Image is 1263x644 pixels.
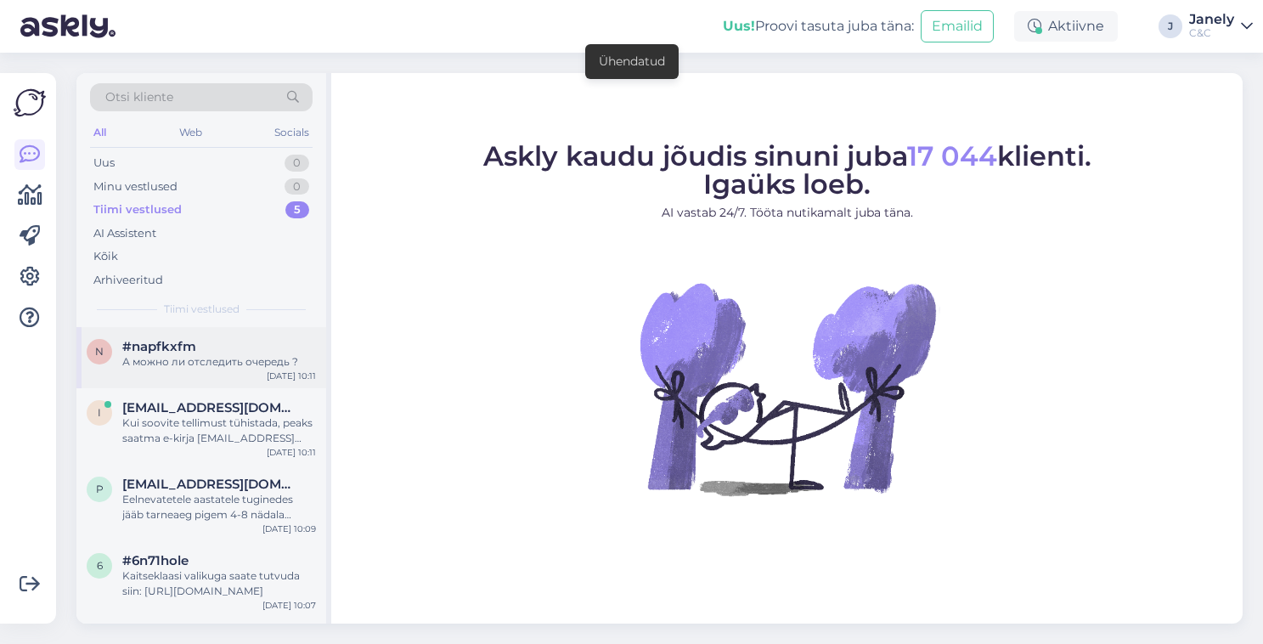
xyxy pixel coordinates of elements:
[97,559,103,572] span: 6
[176,121,206,144] div: Web
[122,400,299,415] span: ichernetskii@gmail.com
[267,446,316,459] div: [DATE] 10:11
[14,87,46,119] img: Askly Logo
[90,121,110,144] div: All
[483,204,1091,222] p: AI vastab 24/7. Tööta nutikamalt juba täna.
[122,568,316,599] div: Kaitseklaasi valikuga saate tutvuda siin: [URL][DOMAIN_NAME]
[122,415,316,446] div: Kui soovite tellimust tühistada, peaks saatma e-kirja [EMAIL_ADDRESS][DOMAIN_NAME] koos tellimuse...
[93,178,178,195] div: Minu vestlused
[1159,14,1182,38] div: J
[1189,13,1253,40] a: JanelyC&C
[122,492,316,523] div: Eelnevatetele aastatele tuginedes jääb tarneaeg pigem 4-8 nädala vahele.
[93,272,163,289] div: Arhiveeritud
[634,235,940,541] img: No Chat active
[271,121,313,144] div: Socials
[483,139,1091,201] span: Askly kaudu jõudis sinuni juba klienti. Igaüks loeb.
[95,345,104,358] span: n
[285,178,309,195] div: 0
[93,201,182,218] div: Tiimi vestlused
[262,599,316,612] div: [DATE] 10:07
[1189,26,1234,40] div: C&C
[921,10,994,42] button: Emailid
[98,406,101,419] span: i
[285,155,309,172] div: 0
[93,248,118,265] div: Kõik
[907,139,997,172] span: 17 044
[93,155,115,172] div: Uus
[723,18,755,34] b: Uus!
[262,523,316,535] div: [DATE] 10:09
[599,53,665,71] div: Ühendatud
[164,302,240,317] span: Tiimi vestlused
[122,339,196,354] span: #napfkxfm
[122,477,299,492] span: priit.rauniste@gmail.com
[93,225,156,242] div: AI Assistent
[285,201,309,218] div: 5
[1189,13,1234,26] div: Janely
[105,88,173,106] span: Otsi kliente
[122,354,316,370] div: А можно ли отследить очередь ?
[122,553,189,568] span: #6n71hole
[267,370,316,382] div: [DATE] 10:11
[723,16,914,37] div: Proovi tasuta juba täna:
[96,483,104,495] span: p
[1014,11,1118,42] div: Aktiivne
